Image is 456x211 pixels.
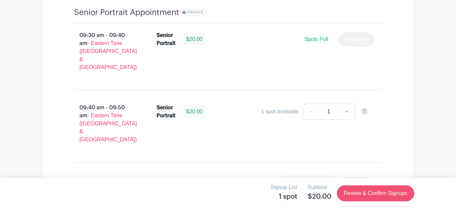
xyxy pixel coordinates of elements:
div: $20.00 [184,33,205,46]
a: + [317,176,333,192]
span: - Eastern Time ([GEOGRAPHIC_DATA] & [GEOGRAPHIC_DATA]) [79,40,137,70]
div: Senior Portrait [157,31,176,47]
span: Spots Full [304,36,328,42]
h4: Senior Portrait Appointment [74,8,179,17]
a: + [338,104,355,120]
div: $20.00 [184,177,205,191]
p: 09:30 am - 09:40 am [63,29,146,74]
a: - [303,104,319,120]
p: 09:40 am - 09:50 am [63,101,146,146]
p: Subtotal [308,183,331,191]
p: Signup List [271,183,297,191]
a: Review & Confirm Signups [337,185,414,201]
a: - [282,176,297,192]
div: Senior Portrait [157,104,176,120]
div: Senior Portrait [157,176,176,192]
button: Sign Up [339,177,374,191]
span: - Eastern Time ([GEOGRAPHIC_DATA] & [GEOGRAPHIC_DATA]) [79,113,137,142]
h5: $20.00 [308,193,331,201]
span: PRIVATE [187,10,204,15]
h5: 1 spot [271,193,297,201]
div: 1 spot available [261,108,298,116]
div: $20.00 [184,105,205,118]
